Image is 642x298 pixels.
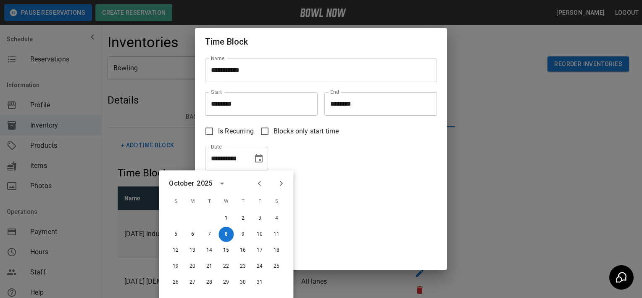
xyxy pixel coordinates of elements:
button: calendar view is open, switch to year view [215,176,229,191]
span: T [202,193,217,210]
button: Oct 28, 2025 [202,275,217,290]
span: Is Recurring [218,126,254,136]
button: Oct 23, 2025 [235,259,250,274]
button: Oct 14, 2025 [202,243,217,258]
span: Blocks only start time [274,126,339,136]
button: Oct 19, 2025 [168,259,183,274]
span: F [252,193,267,210]
button: Oct 17, 2025 [252,243,267,258]
input: Choose time, selected time is 4:30 PM [324,92,431,116]
button: Oct 16, 2025 [235,243,250,258]
div: October [169,178,194,189]
button: Oct 8, 2025 [218,227,234,242]
button: Oct 4, 2025 [269,211,284,226]
button: Oct 6, 2025 [185,227,200,242]
div: 2025 [197,178,212,189]
button: Oct 24, 2025 [252,259,267,274]
span: S [168,193,183,210]
button: Oct 30, 2025 [235,275,250,290]
label: End [330,88,339,96]
button: Oct 25, 2025 [269,259,284,274]
button: Oct 22, 2025 [218,259,234,274]
span: W [218,193,234,210]
button: Oct 9, 2025 [235,227,250,242]
button: Oct 21, 2025 [202,259,217,274]
button: Oct 27, 2025 [185,275,200,290]
button: Oct 10, 2025 [252,227,267,242]
span: S [269,193,284,210]
button: Oct 11, 2025 [269,227,284,242]
button: Oct 31, 2025 [252,275,267,290]
button: Oct 2, 2025 [235,211,250,226]
h2: Time Block [195,28,447,55]
button: Oct 5, 2025 [168,227,183,242]
button: Oct 13, 2025 [185,243,200,258]
button: Oct 1, 2025 [218,211,234,226]
button: Oct 20, 2025 [185,259,200,274]
button: Previous month [252,176,266,191]
span: T [235,193,250,210]
button: Oct 29, 2025 [218,275,234,290]
button: Oct 3, 2025 [252,211,267,226]
button: Next month [274,176,288,191]
button: Oct 15, 2025 [218,243,234,258]
button: Choose date, selected date is Oct 8, 2025 [250,150,267,167]
input: Choose time, selected time is 1:30 PM [205,92,312,116]
button: Oct 7, 2025 [202,227,217,242]
button: Oct 18, 2025 [269,243,284,258]
button: Oct 26, 2025 [168,275,183,290]
button: Oct 12, 2025 [168,243,183,258]
span: M [185,193,200,210]
label: Start [211,88,222,96]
